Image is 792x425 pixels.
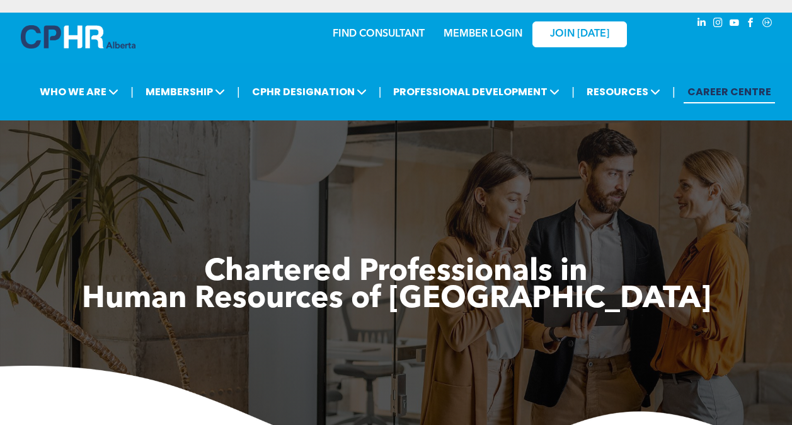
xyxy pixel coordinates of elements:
a: Social network [760,16,774,33]
a: JOIN [DATE] [532,21,627,47]
li: | [379,79,382,105]
a: CAREER CENTRE [684,80,775,103]
a: FIND CONSULTANT [333,29,425,39]
span: MEMBERSHIP [142,80,229,103]
li: | [237,79,240,105]
span: WHO WE ARE [36,80,122,103]
li: | [672,79,675,105]
a: facebook [744,16,758,33]
span: Human Resources of [GEOGRAPHIC_DATA] [82,284,711,315]
a: instagram [711,16,725,33]
li: | [130,79,134,105]
img: A blue and white logo for cp alberta [21,25,135,49]
li: | [571,79,575,105]
a: youtube [728,16,742,33]
span: JOIN [DATE] [550,28,609,40]
a: linkedin [695,16,709,33]
span: RESOURCES [583,80,664,103]
span: Chartered Professionals in [204,257,588,288]
span: PROFESSIONAL DEVELOPMENT [389,80,563,103]
a: MEMBER LOGIN [444,29,522,39]
span: CPHR DESIGNATION [248,80,370,103]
